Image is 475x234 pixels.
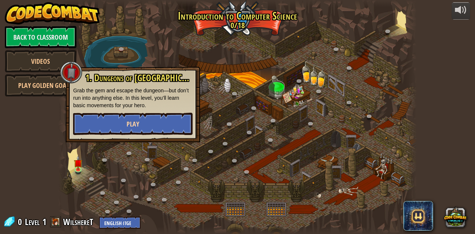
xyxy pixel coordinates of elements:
[63,216,95,228] a: WilshereT
[5,50,76,72] a: Videos
[74,156,82,170] img: level-banner-unstarted.png
[25,216,40,228] span: Level
[73,113,193,135] button: Play
[73,87,193,109] p: Grab the gem and escape the dungeon—but don’t run into anything else. In this level, you’ll learn...
[5,26,76,48] a: Back to Classroom
[5,74,83,96] a: Play Golden Goal
[18,216,24,228] span: 0
[42,216,46,228] span: 1
[85,72,206,84] span: 1. Dungeons of [GEOGRAPHIC_DATA]
[452,2,470,20] button: Adjust volume
[127,119,139,129] span: Play
[5,2,100,24] img: CodeCombat - Learn how to code by playing a game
